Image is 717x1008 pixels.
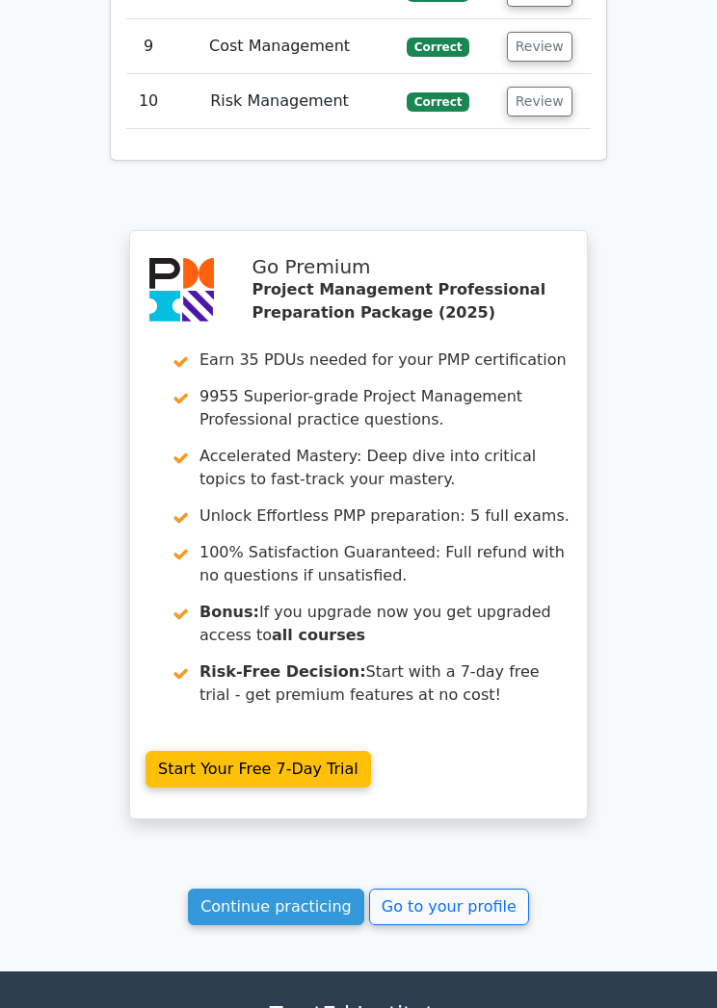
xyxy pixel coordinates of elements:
[507,87,572,116] button: Review
[146,751,371,788] a: Start Your Free 7-Day Trial
[188,889,364,925] a: Continue practicing
[171,74,388,129] td: Risk Management
[407,92,469,112] span: Correct
[171,19,388,74] td: Cost Management
[126,19,171,74] td: 9
[507,32,572,62] button: Review
[369,889,529,925] a: Go to your profile
[407,38,469,57] span: Correct
[126,74,171,129] td: 10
